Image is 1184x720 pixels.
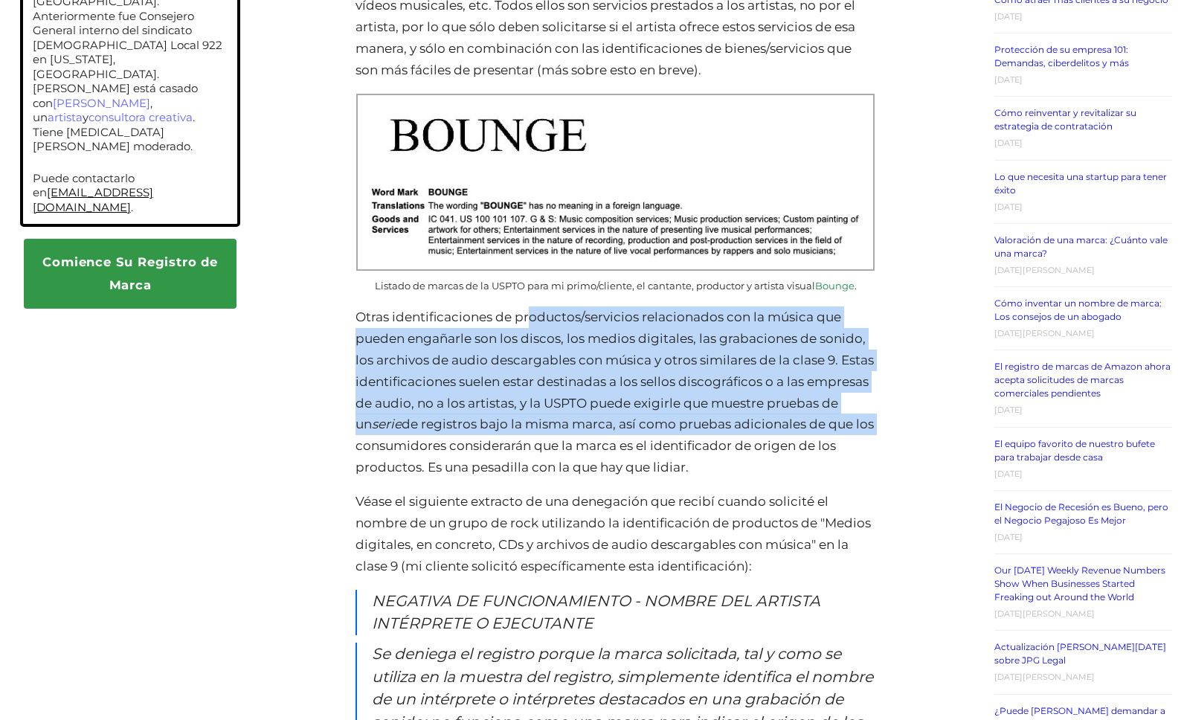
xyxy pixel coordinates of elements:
[994,265,1095,275] time: [DATE][PERSON_NAME]
[994,171,1167,196] a: Lo que necesita una startup para tener éxito
[355,491,876,577] p: Véase el siguiente extracto de una denegación que recibí cuando solicité el nombre de un grupo de...
[994,672,1095,682] time: [DATE][PERSON_NAME]
[356,275,875,297] figcaption: Listado de marcas de la USPTO para mi primo/cliente, el cantante, productor y artista visual .
[53,96,150,110] a: [PERSON_NAME]
[994,438,1155,463] a: El equipo favorito de nuestro bufete para trabajar desde casa
[994,501,1168,526] a: El Negocio de Recesión es Bueno, pero el Negocio Pegajoso Es Mejor
[994,469,1023,479] time: [DATE]
[48,110,83,124] a: artista
[815,280,855,292] a: Bounge
[994,202,1023,212] time: [DATE]
[994,532,1023,542] time: [DATE]
[355,306,876,478] p: Otras identificaciones de productos/servicios relacionados con la música que pueden engañarle son...
[994,608,1095,619] time: [DATE][PERSON_NAME]
[994,641,1166,666] a: Actualización [PERSON_NAME][DATE] sobre JPG Legal
[994,328,1095,338] time: [DATE][PERSON_NAME]
[994,44,1129,68] a: Protección de su empresa 101: Demandas, ciberdelitos y más
[994,298,1162,322] a: Cómo inventar un nombre de marca: Los consejos de un abogado
[24,239,237,309] a: Comience Su Registro de Marca
[994,361,1171,399] a: El registro de marcas de Amazon ahora acepta solicitudes de marcas comerciales pendientes
[994,74,1023,85] time: [DATE]
[372,591,820,633] em: NEGATIVA DE FUNCIONAMIENTO - NOMBRE DEL ARTISTA INTÉRPRETE O EJECUTANTE
[33,185,153,214] a: [EMAIL_ADDRESS][DOMAIN_NAME]
[994,405,1023,415] time: [DATE]
[994,107,1136,132] a: Cómo reinventar y revitalizar su estrategia de contratación
[994,138,1023,148] time: [DATE]
[89,110,193,124] a: consultora creativa
[33,171,228,215] p: Puede contactarlo en .
[994,11,1023,22] time: [DATE]
[372,417,402,431] em: serie
[994,234,1168,259] a: Valoración de una marca: ¿Cuánto vale una marca?
[994,565,1165,602] a: Our [DATE] Weekly Revenue Numbers Show When Businesses Started Freaking out Around the World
